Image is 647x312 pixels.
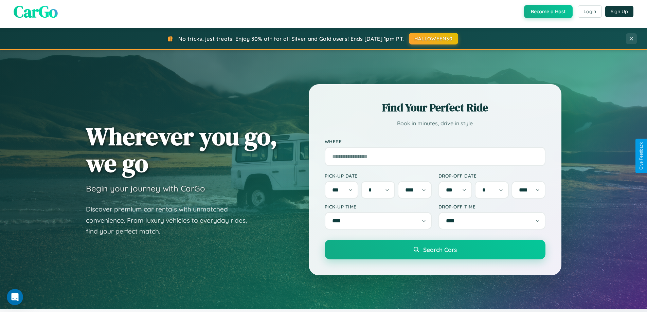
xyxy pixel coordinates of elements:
button: Sign Up [605,6,633,17]
p: Book in minutes, drive in style [325,118,545,128]
label: Pick-up Time [325,204,432,209]
h2: Find Your Perfect Ride [325,100,545,115]
button: Login [578,5,602,18]
span: Search Cars [423,246,457,253]
div: Give Feedback [639,142,644,170]
button: Search Cars [325,240,545,259]
label: Drop-off Date [438,173,545,179]
iframe: Intercom live chat [7,289,23,305]
h1: Wherever you go, we go [86,123,277,177]
label: Where [325,139,545,144]
h3: Begin your journey with CarGo [86,183,205,194]
span: CarGo [14,0,58,23]
label: Pick-up Date [325,173,432,179]
button: Become a Host [524,5,573,18]
p: Discover premium car rentals with unmatched convenience. From luxury vehicles to everyday rides, ... [86,204,256,237]
span: No tricks, just treats! Enjoy 30% off for all Silver and Gold users! Ends [DATE] 1pm PT. [178,35,404,42]
label: Drop-off Time [438,204,545,209]
button: HALLOWEEN30 [409,33,458,44]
